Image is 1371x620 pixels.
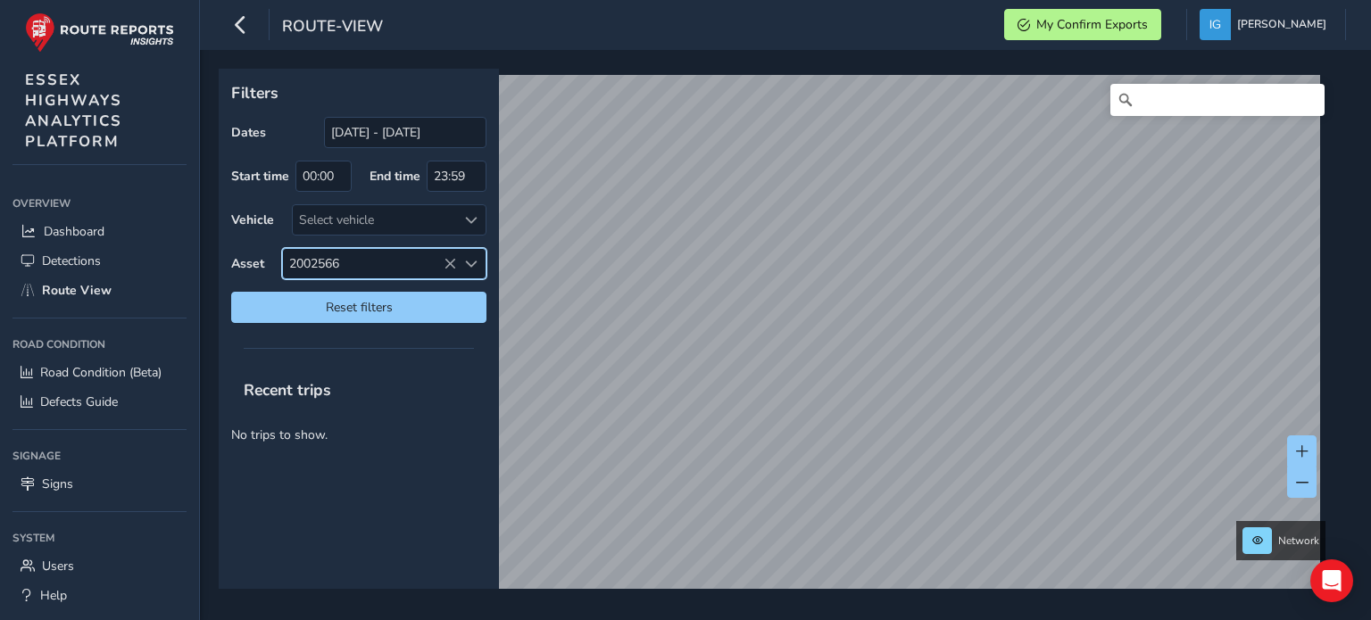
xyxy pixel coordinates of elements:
[12,217,187,246] a: Dashboard
[25,12,174,53] img: rr logo
[245,299,473,316] span: Reset filters
[1200,9,1333,40] button: [PERSON_NAME]
[231,124,266,141] label: Dates
[12,581,187,610] a: Help
[1278,533,1319,548] span: Network
[231,292,486,323] button: Reset filters
[1237,9,1326,40] span: [PERSON_NAME]
[12,331,187,358] div: Road Condition
[293,205,456,235] div: Select vehicle
[456,249,486,278] div: Select an asset code
[231,81,486,104] p: Filters
[44,223,104,240] span: Dashboard
[370,168,420,185] label: End time
[12,190,187,217] div: Overview
[1004,9,1161,40] button: My Confirm Exports
[231,367,344,413] span: Recent trips
[12,387,187,417] a: Defects Guide
[282,15,383,40] span: route-view
[283,249,456,278] span: 2002566
[12,358,187,387] a: Road Condition (Beta)
[1110,84,1325,116] input: Search
[231,168,289,185] label: Start time
[40,393,118,410] span: Defects Guide
[42,475,73,492] span: Signs
[12,551,187,581] a: Users
[1310,559,1353,602] div: Open Intercom Messenger
[12,246,187,276] a: Detections
[42,252,101,269] span: Detections
[12,442,187,469] div: Signage
[40,364,162,381] span: Road Condition (Beta)
[219,413,499,457] p: No trips to show.
[225,75,1320,609] canvas: Map
[25,70,122,152] span: ESSEX HIGHWAYS ANALYTICS PLATFORM
[1036,16,1148,33] span: My Confirm Exports
[12,469,187,499] a: Signs
[40,587,67,604] span: Help
[42,282,112,299] span: Route View
[12,525,187,551] div: System
[42,558,74,575] span: Users
[12,276,187,305] a: Route View
[1200,9,1231,40] img: diamond-layout
[231,255,264,272] label: Asset
[231,211,274,228] label: Vehicle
